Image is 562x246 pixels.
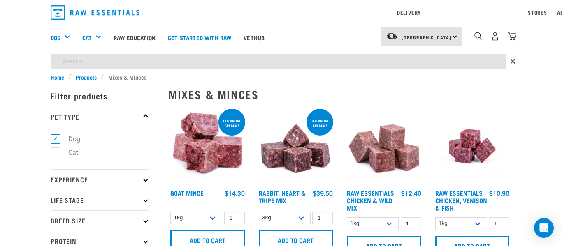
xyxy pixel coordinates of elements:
[107,21,162,54] a: Raw Education
[51,169,149,190] p: Experience
[51,73,64,81] span: Home
[51,33,60,42] a: Dog
[76,73,97,81] span: Products
[162,21,237,54] a: Get started with Raw
[401,189,421,197] div: $12.40
[51,54,506,69] input: Search...
[307,115,333,132] div: 3kg online special!
[397,11,421,14] a: Delivery
[312,212,333,224] input: 1
[313,189,333,197] div: $39.50
[489,217,509,230] input: 1
[82,33,92,42] a: Cat
[259,191,306,202] a: Rabbit, Heart & Tripe Mix
[402,36,451,39] span: [GEOGRAPHIC_DATA]
[51,73,511,81] nav: breadcrumbs
[491,32,499,41] img: user.png
[489,189,509,197] div: $10.90
[168,88,511,101] h2: Mixes & Minces
[51,106,149,126] p: Pet Type
[534,218,554,238] div: Open Intercom Messenger
[51,73,69,81] a: Home
[510,54,516,69] span: ×
[51,210,149,231] p: Breed Size
[257,107,335,186] img: 1175 Rabbit Heart Tripe Mix 01
[433,107,512,186] img: Chicken Venison mix 1655
[474,32,482,40] img: home-icon-1@2x.png
[237,21,271,54] a: Vethub
[170,191,204,195] a: Goat Mince
[51,85,149,106] p: Filter products
[386,32,397,40] img: van-moving.png
[435,191,487,209] a: Raw Essentials Chicken, Venison & Fish
[44,2,518,23] nav: dropdown navigation
[528,11,547,14] a: Stores
[72,73,101,81] a: Products
[508,32,516,41] img: home-icon@2x.png
[55,134,84,144] label: Dog
[55,147,81,158] label: Cat
[224,212,245,224] input: 1
[347,191,394,209] a: Raw Essentials Chicken & Wild Mix
[168,107,247,186] img: 1077 Wild Goat Mince 01
[51,190,149,210] p: Life Stage
[51,5,139,20] img: Raw Essentials Logo
[401,217,421,230] input: 1
[225,189,245,197] div: $14.30
[345,107,423,186] img: Pile Of Cubed Chicken Wild Meat Mix
[218,115,245,132] div: 1kg online special!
